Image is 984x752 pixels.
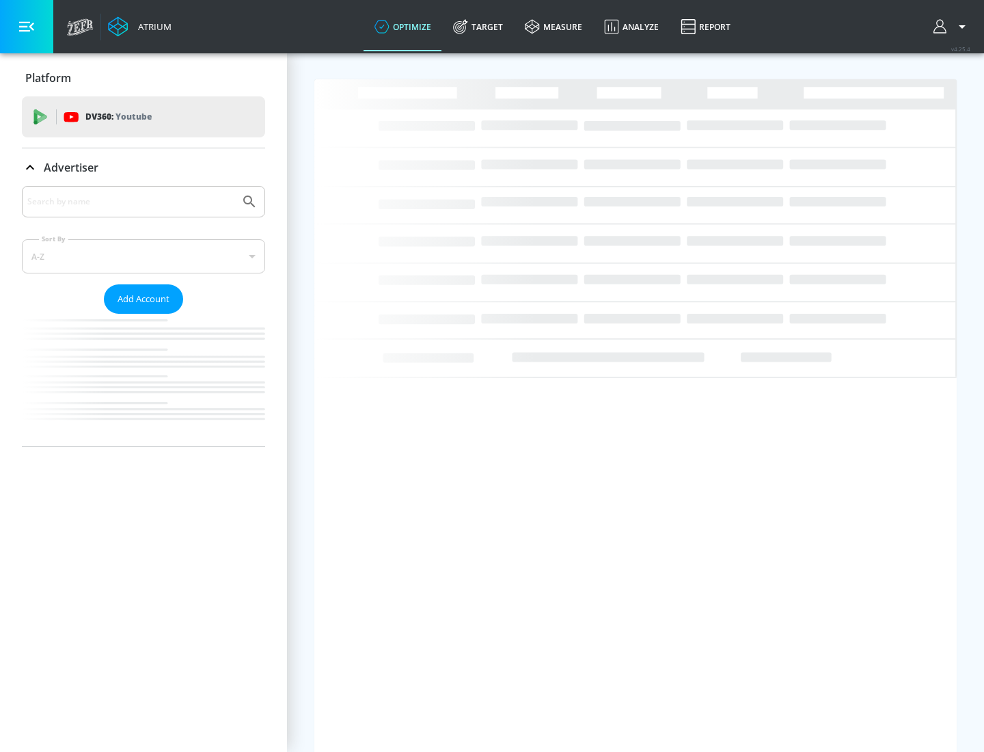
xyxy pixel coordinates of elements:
[951,45,970,53] span: v 4.25.4
[442,2,514,51] a: Target
[85,109,152,124] p: DV360:
[22,59,265,97] div: Platform
[22,314,265,446] nav: list of Advertiser
[118,291,169,307] span: Add Account
[670,2,741,51] a: Report
[593,2,670,51] a: Analyze
[364,2,442,51] a: optimize
[22,148,265,187] div: Advertiser
[39,234,68,243] label: Sort By
[27,193,234,211] input: Search by name
[115,109,152,124] p: Youtube
[22,96,265,137] div: DV360: Youtube
[22,239,265,273] div: A-Z
[104,284,183,314] button: Add Account
[514,2,593,51] a: measure
[44,160,98,175] p: Advertiser
[108,16,172,37] a: Atrium
[133,21,172,33] div: Atrium
[22,186,265,446] div: Advertiser
[25,70,71,85] p: Platform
